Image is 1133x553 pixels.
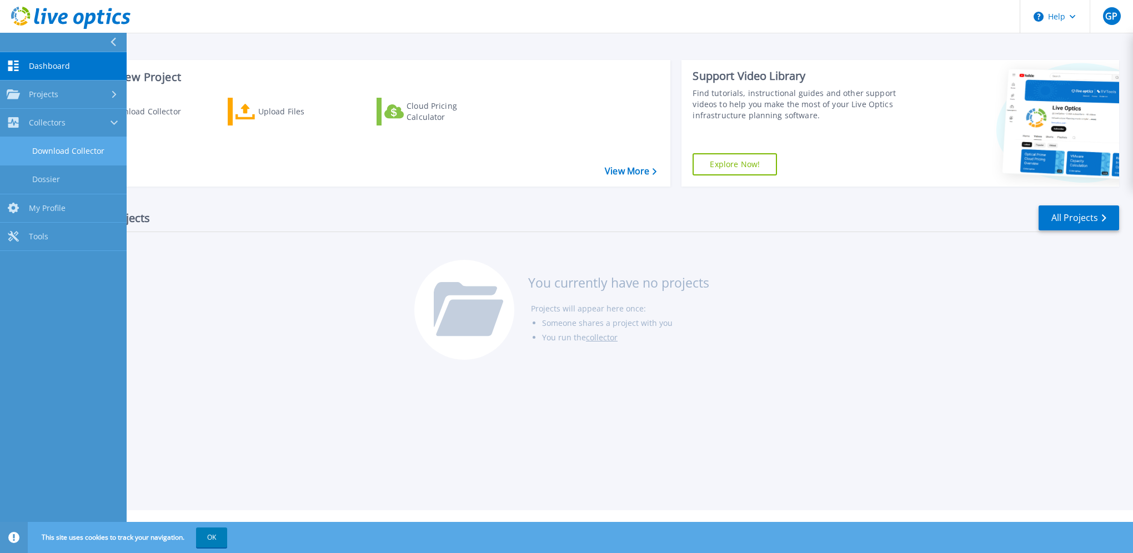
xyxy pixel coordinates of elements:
div: Support Video Library [693,69,916,83]
h3: Start a New Project [79,71,656,83]
span: Dashboard [29,61,70,71]
span: This site uses cookies to track your navigation. [31,527,227,547]
a: View More [605,166,656,177]
div: Download Collector [107,100,196,123]
span: Collectors [29,118,66,128]
li: Projects will appear here once: [531,301,709,316]
span: My Profile [29,203,66,213]
div: Cloud Pricing Calculator [407,100,495,123]
a: Cloud Pricing Calculator [377,98,500,125]
a: Upload Files [228,98,352,125]
a: Explore Now! [693,153,777,175]
a: collector [586,332,618,343]
span: GP [1105,12,1117,21]
span: Projects [29,89,58,99]
button: OK [196,527,227,547]
span: Tools [29,232,48,242]
div: Upload Files [258,100,347,123]
a: Download Collector [79,98,203,125]
li: Someone shares a project with you [542,316,709,330]
h3: You currently have no projects [528,276,709,289]
li: You run the [542,330,709,345]
div: Find tutorials, instructional guides and other support videos to help you make the most of your L... [693,88,916,121]
a: All Projects [1039,205,1119,230]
